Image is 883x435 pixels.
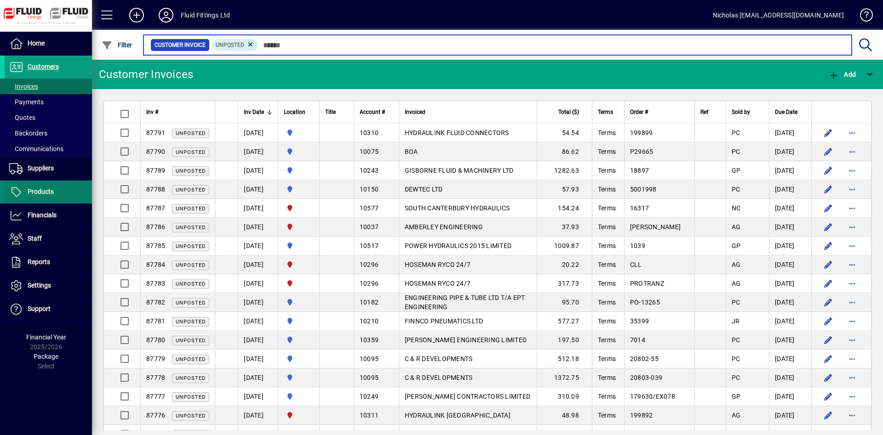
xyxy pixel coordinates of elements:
[9,145,63,153] span: Communications
[360,107,385,117] span: Account #
[598,167,616,174] span: Terms
[775,107,797,117] span: Due Date
[537,199,592,218] td: 154.24
[405,107,425,117] span: Invoiced
[732,374,740,381] span: PC
[732,355,740,362] span: PC
[845,163,860,178] button: More options
[769,142,811,161] td: [DATE]
[5,181,92,203] a: Products
[598,186,616,193] span: Terms
[598,355,616,362] span: Terms
[630,261,642,268] span: CLL
[598,393,616,400] span: Terms
[845,182,860,197] button: More options
[558,107,579,117] span: Total ($)
[238,142,278,161] td: [DATE]
[821,201,836,215] button: Edit
[146,242,165,249] span: 87785
[238,180,278,199] td: [DATE]
[630,242,645,249] span: 1039
[598,148,616,155] span: Terms
[630,317,649,325] span: 35399
[146,204,165,212] span: 87787
[853,2,872,32] a: Knowledge Base
[630,167,649,174] span: 18897
[360,299,378,306] span: 10182
[630,186,657,193] span: 5001998
[732,223,741,231] span: AG
[176,225,206,231] span: Unposted
[176,300,206,306] span: Unposted
[732,317,740,325] span: JR
[845,257,860,272] button: More options
[769,368,811,387] td: [DATE]
[821,238,836,253] button: Edit
[821,125,836,140] button: Edit
[5,157,92,180] a: Suppliers
[146,186,165,193] span: 87788
[700,107,720,117] div: Ref
[238,161,278,180] td: [DATE]
[284,297,314,307] span: AUCKLAND
[821,408,836,423] button: Edit
[630,129,653,136] span: 199899
[5,274,92,297] a: Settings
[360,280,378,287] span: 10296
[537,293,592,312] td: 95.70
[732,167,741,174] span: GP
[630,204,649,212] span: 16317
[325,107,348,117] div: Title
[405,223,483,231] span: AMBERLEY ENGINEERING
[28,188,54,195] span: Products
[176,187,206,193] span: Unposted
[151,7,181,23] button: Profile
[146,355,165,362] span: 87779
[821,370,836,385] button: Edit
[212,39,258,51] mat-chip: Customer Invoice Status: Unposted
[360,223,378,231] span: 10037
[238,199,278,218] td: [DATE]
[146,107,209,117] div: Inv #
[845,201,860,215] button: More options
[732,148,740,155] span: PC
[732,280,741,287] span: AG
[732,129,740,136] span: PC
[360,129,378,136] span: 10310
[405,129,509,136] span: HYDRAULINK FLUID CONNECTORS
[537,387,592,406] td: 310.09
[769,180,811,199] td: [DATE]
[405,412,510,419] span: HYDRAULINK [GEOGRAPHIC_DATA]
[146,261,165,268] span: 87784
[537,368,592,387] td: 1372.75
[537,312,592,331] td: 577.27
[284,373,314,383] span: AUCKLAND
[630,107,689,117] div: Order #
[176,149,206,155] span: Unposted
[405,204,510,212] span: SOUTH CANTERBURY HYDRAULICS
[146,223,165,231] span: 87786
[537,218,592,237] td: 37.93
[845,370,860,385] button: More options
[769,274,811,293] td: [DATE]
[238,274,278,293] td: [DATE]
[5,94,92,110] a: Payments
[537,142,592,161] td: 86.62
[284,107,314,117] div: Location
[284,203,314,213] span: CHRISTCHURCH
[238,368,278,387] td: [DATE]
[146,299,165,306] span: 87782
[5,298,92,321] a: Support
[845,408,860,423] button: More options
[405,280,470,287] span: HOSEMAN RYCO 24/7
[598,107,613,117] span: Terms
[360,336,378,344] span: 10359
[845,144,860,159] button: More options
[405,393,530,400] span: [PERSON_NAME] CONTRACTORS LIMITED
[405,186,443,193] span: DEWTEC LTD
[360,107,393,117] div: Account #
[537,331,592,350] td: 197.50
[284,354,314,364] span: AUCKLAND
[598,261,616,268] span: Terms
[155,40,206,50] span: Customer Invoice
